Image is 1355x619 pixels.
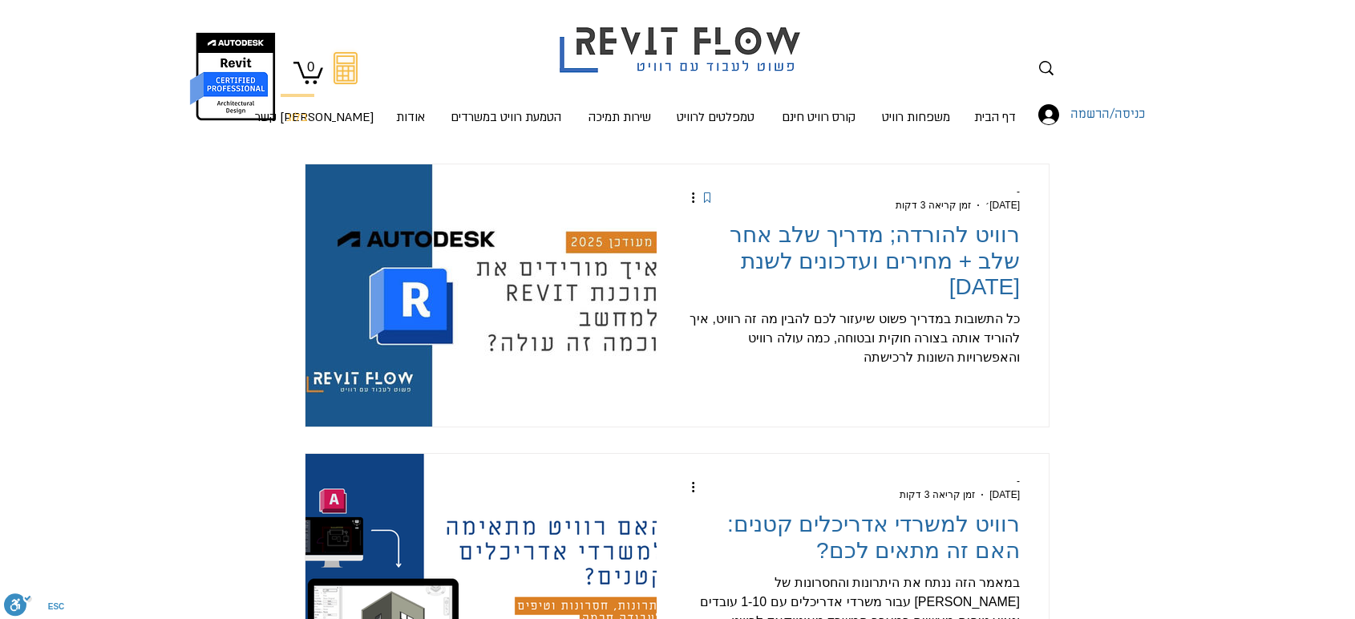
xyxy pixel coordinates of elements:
span: כניסה/הרשמה [1065,104,1151,125]
a: אודות [385,94,436,126]
p: שירות תמיכה [582,95,657,140]
a: [PERSON_NAME] קשר [319,94,385,126]
div: Pinned post [699,188,714,207]
p: קורס רוויט חינם [775,95,862,140]
div: כל התשובות במדריך פשוט שיעזור לכם להבין מה זה רוויט, איך להוריד אותה בצורה חוקית ובטוחה, כמה עולה... [685,309,1020,367]
p: אודות [390,95,431,140]
span: זמן קריאה 3 דקות [896,200,971,211]
text: 0 [307,59,314,75]
span: זמן קריאה 3 דקות [900,489,975,500]
span: - [1017,186,1020,197]
button: פעולות נוספות [677,188,697,207]
a: קורס רוויט חינם [767,94,869,126]
h2: רוויט למשרדי אדריכלים קטנים: האם זה מתאים לכם? [685,511,1020,564]
a: הטמעת רוויט במשרדים [436,94,575,126]
svg: מחשבון מעבר מאוטוקאד לרוויט [334,52,358,84]
span: 24 ביוני [989,489,1020,500]
p: משפחות רוויט [876,95,957,140]
p: טמפלטים לרוויט [670,95,761,140]
a: שירות תמיכה [575,94,664,126]
a: טמפלטים לרוויט [664,94,767,126]
button: כניסה/הרשמה [1027,99,1099,130]
a: בלוג [276,94,319,126]
h2: רוויט להורדה; מדריך שלב אחר שלב + מחירים ועדכונים לשנת [DATE] [685,221,1020,300]
span: - [1017,475,1020,487]
img: autodesk certified professional in revit for architectural design יונתן אלדד [188,32,277,121]
img: רוויט להורדה 2025 כמה עולה רוויט [305,164,657,427]
span: 6 באפר׳ [985,200,1020,211]
p: הטמעת רוויט במשרדים [444,95,568,140]
a: דף הבית [962,94,1027,126]
a: עגלה עם 0 פריטים [293,59,323,84]
p: דף הבית [968,95,1022,140]
button: פעולות נוספות [677,477,697,496]
img: Revit flow logo פשוט לעבוד עם רוויט [544,2,821,77]
a: משפחות רוויט [869,94,962,126]
p: בלוג [280,97,314,140]
a: רוויט למשרדי אדריכלים קטנים: האם זה מתאים לכם? [685,510,1020,573]
nav: אתר [266,94,1027,126]
p: [PERSON_NAME] קשר [249,95,380,140]
a: רוויט להורדה; מדריך שלב אחר שלב + מחירים ועדכונים לשנת [DATE] [685,220,1020,309]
